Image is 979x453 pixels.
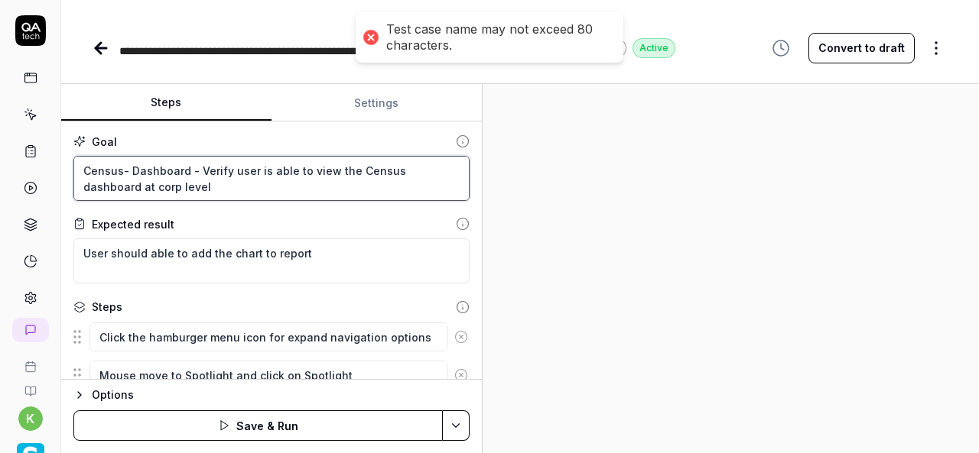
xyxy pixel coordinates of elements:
button: Remove step [447,360,475,390]
a: Book a call with us [6,348,54,373]
button: Remove step [447,322,475,352]
button: Options [73,386,470,404]
div: Active [633,38,675,58]
div: Expected result [92,216,174,232]
button: Steps [61,85,272,121]
div: Suggestions [73,321,470,353]
button: Convert to draft [808,33,915,63]
div: Test case name may not exceed 80 characters. [386,21,608,53]
div: Suggestions [73,359,470,391]
a: Documentation [6,373,54,397]
div: Options [92,386,470,404]
button: Settings [272,85,482,121]
button: Save & Run [73,410,443,441]
a: New conversation [12,318,49,342]
div: Steps [92,299,122,315]
button: View version history [763,33,799,63]
div: Goal [92,134,117,150]
button: k [18,406,43,431]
